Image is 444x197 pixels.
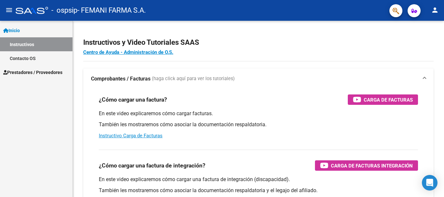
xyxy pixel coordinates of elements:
span: Carga de Facturas Integración [331,162,413,170]
p: También les mostraremos cómo asociar la documentación respaldatoria. [99,121,418,128]
h3: ¿Cómo cargar una factura de integración? [99,161,205,170]
div: Open Intercom Messenger [422,175,437,191]
a: Instructivo Carga de Facturas [99,133,163,139]
p: También les mostraremos cómo asociar la documentación respaldatoria y el legajo del afiliado. [99,187,418,194]
span: Prestadores / Proveedores [3,69,62,76]
h3: ¿Cómo cargar una factura? [99,95,167,104]
mat-expansion-panel-header: Comprobantes / Facturas (haga click aquí para ver los tutoriales) [83,68,434,89]
mat-icon: person [431,6,439,14]
span: Carga de Facturas [364,96,413,104]
span: - FEMANI FARMA S.A. [77,3,146,18]
h2: Instructivos y Video Tutoriales SAAS [83,36,434,49]
span: (haga click aquí para ver los tutoriales) [152,75,235,82]
button: Carga de Facturas [348,94,418,105]
span: Inicio [3,27,20,34]
p: En este video explicaremos cómo cargar una factura de integración (discapacidad). [99,176,418,183]
span: - ospsip [51,3,77,18]
mat-icon: menu [5,6,13,14]
button: Carga de Facturas Integración [315,160,418,171]
strong: Comprobantes / Facturas [91,75,150,82]
a: Centro de Ayuda - Administración de O.S. [83,49,173,55]
p: En este video explicaremos cómo cargar facturas. [99,110,418,117]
